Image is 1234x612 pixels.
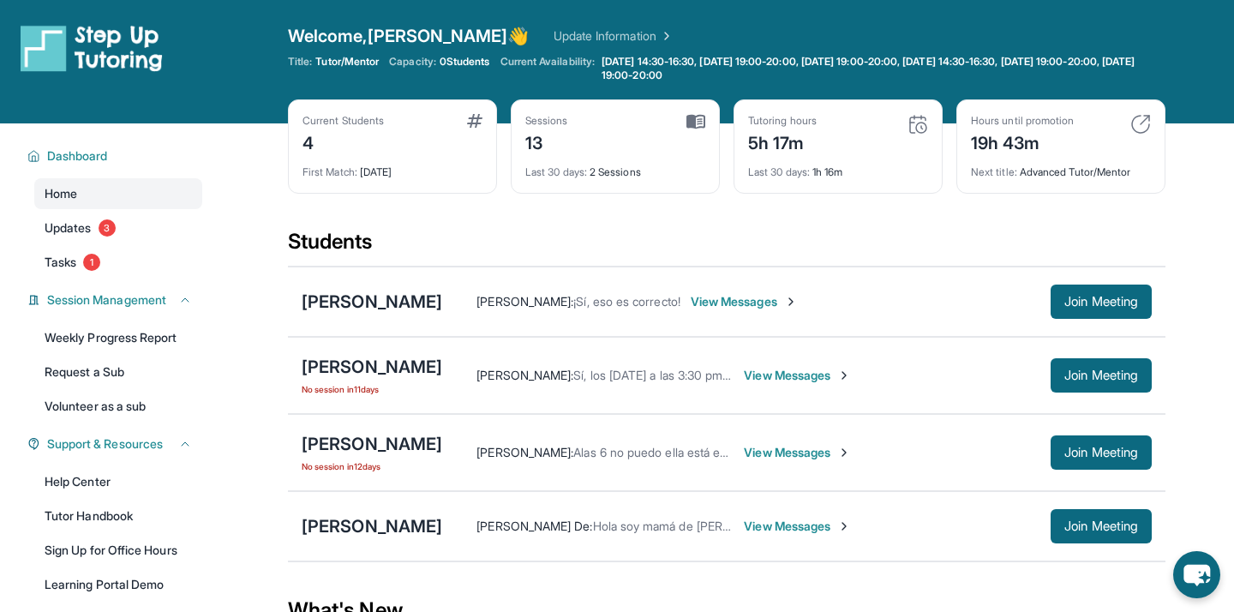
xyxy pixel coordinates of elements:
[315,55,379,69] span: Tutor/Mentor
[47,291,166,309] span: Session Management
[99,219,116,237] span: 3
[288,55,312,69] span: Title:
[1064,447,1138,458] span: Join Meeting
[837,369,851,382] img: Chevron-Right
[440,55,490,69] span: 0 Students
[691,293,798,310] span: View Messages
[302,514,442,538] div: [PERSON_NAME]
[21,24,163,72] img: logo
[302,382,442,396] span: No session in 11 days
[1064,297,1138,307] span: Join Meeting
[34,569,202,600] a: Learning Portal Demo
[686,114,705,129] img: card
[302,432,442,456] div: [PERSON_NAME]
[34,178,202,209] a: Home
[744,367,851,384] span: View Messages
[837,519,851,533] img: Chevron-Right
[525,155,705,179] div: 2 Sessions
[303,165,357,178] span: First Match :
[748,155,928,179] div: 1h 16m
[1051,358,1152,393] button: Join Meeting
[598,55,1165,82] a: [DATE] 14:30-16:30, [DATE] 19:00-20:00, [DATE] 19:00-20:00, [DATE] 14:30-16:30, [DATE] 19:00-20:0...
[908,114,928,135] img: card
[602,55,1162,82] span: [DATE] 14:30-16:30, [DATE] 19:00-20:00, [DATE] 19:00-20:00, [DATE] 14:30-16:30, [DATE] 19:00-20:0...
[288,24,530,48] span: Welcome, [PERSON_NAME] 👋
[748,128,817,155] div: 5h 17m
[303,114,384,128] div: Current Students
[1051,509,1152,543] button: Join Meeting
[554,27,674,45] a: Update Information
[1051,435,1152,470] button: Join Meeting
[573,368,854,382] span: Sí, los [DATE] a las 3:30 pm y los [DATE] a las 6 pm!
[971,114,1074,128] div: Hours until promotion
[45,219,92,237] span: Updates
[476,294,573,309] span: [PERSON_NAME] :
[40,147,192,165] button: Dashboard
[302,459,442,473] span: No session in 12 days
[40,435,192,453] button: Support & Resources
[303,155,482,179] div: [DATE]
[593,519,791,533] span: Hola soy mamá de [PERSON_NAME]
[1173,551,1220,598] button: chat-button
[34,535,202,566] a: Sign Up for Office Hours
[303,128,384,155] div: 4
[1064,370,1138,381] span: Join Meeting
[656,27,674,45] img: Chevron Right
[45,185,77,202] span: Home
[34,391,202,422] a: Volunteer as a sub
[573,294,680,309] span: ¡Sí, eso es correcto!
[47,147,108,165] span: Dashboard
[525,165,587,178] span: Last 30 days :
[525,128,568,155] div: 13
[302,355,442,379] div: [PERSON_NAME]
[1051,285,1152,319] button: Join Meeting
[476,368,573,382] span: [PERSON_NAME] :
[573,445,837,459] span: Alas 6 no puedo ella está en practica de natacion
[748,165,810,178] span: Last 30 days :
[744,444,851,461] span: View Messages
[525,114,568,128] div: Sessions
[34,247,202,278] a: Tasks1
[784,295,798,309] img: Chevron-Right
[34,501,202,531] a: Tutor Handbook
[1130,114,1151,135] img: card
[389,55,436,69] span: Capacity:
[45,254,76,271] span: Tasks
[500,55,595,82] span: Current Availability:
[744,518,851,535] span: View Messages
[971,155,1151,179] div: Advanced Tutor/Mentor
[302,290,442,314] div: [PERSON_NAME]
[467,114,482,128] img: card
[971,165,1017,178] span: Next title :
[34,213,202,243] a: Updates3
[40,291,192,309] button: Session Management
[971,128,1074,155] div: 19h 43m
[34,466,202,497] a: Help Center
[476,445,573,459] span: [PERSON_NAME] :
[47,435,163,453] span: Support & Resources
[748,114,817,128] div: Tutoring hours
[476,519,592,533] span: [PERSON_NAME] De :
[837,446,851,459] img: Chevron-Right
[288,228,1165,266] div: Students
[1064,521,1138,531] span: Join Meeting
[34,357,202,387] a: Request a Sub
[34,322,202,353] a: Weekly Progress Report
[83,254,100,271] span: 1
